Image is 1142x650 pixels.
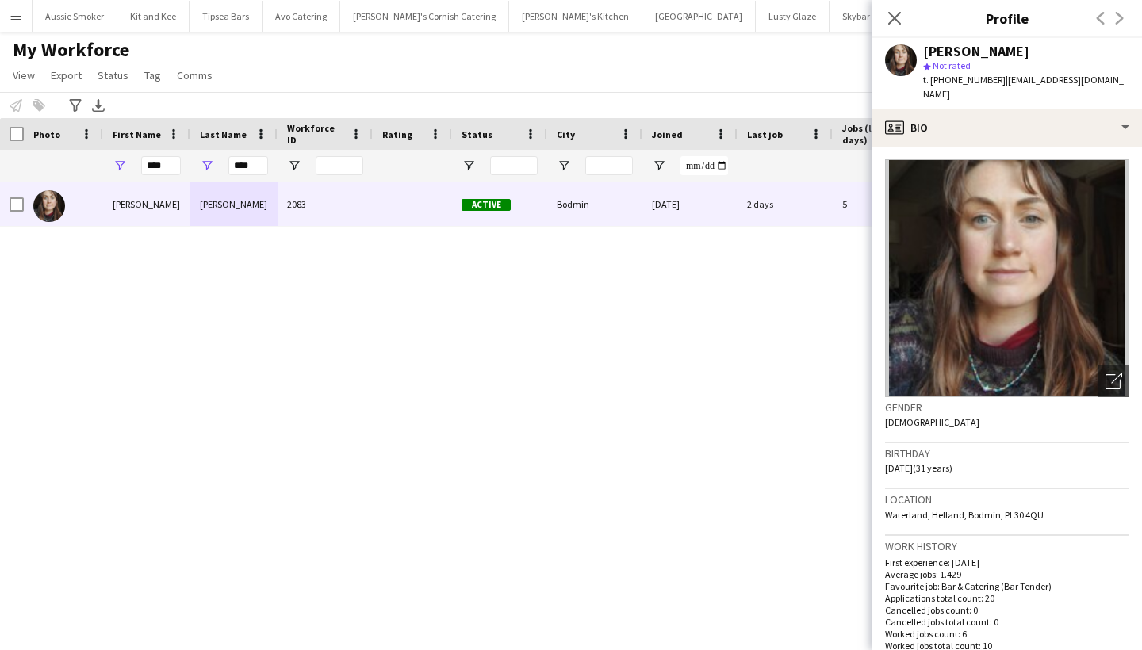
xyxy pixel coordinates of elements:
app-action-btn: Export XLSX [89,96,108,115]
div: [PERSON_NAME] [190,182,278,226]
button: Tipsea Bars [190,1,263,32]
div: [PERSON_NAME] [923,44,1029,59]
input: Status Filter Input [490,156,538,175]
span: | [EMAIL_ADDRESS][DOMAIN_NAME] [923,74,1124,100]
a: Comms [171,65,219,86]
input: City Filter Input [585,156,633,175]
p: Average jobs: 1.429 [885,568,1129,580]
div: Bodmin [547,182,642,226]
a: Status [91,65,135,86]
button: [PERSON_NAME]'s Kitchen [509,1,642,32]
p: Cancelled jobs total count: 0 [885,616,1129,628]
button: Skybar [830,1,883,32]
button: Open Filter Menu [652,159,666,173]
button: Open Filter Menu [462,159,476,173]
input: Workforce ID Filter Input [316,156,363,175]
span: Last job [747,128,783,140]
span: Workforce ID [287,122,344,146]
button: Aussie Smoker [33,1,117,32]
span: Tag [144,68,161,82]
span: Comms [177,68,213,82]
span: My Workforce [13,38,129,62]
span: [DATE] (31 years) [885,462,952,474]
span: Status [462,128,492,140]
button: Avo Catering [263,1,340,32]
button: [GEOGRAPHIC_DATA] [642,1,756,32]
span: Active [462,199,511,211]
div: 2 days [738,182,833,226]
span: Waterland, Helland, Bodmin, PL30 4QU [885,509,1044,521]
button: Open Filter Menu [200,159,214,173]
span: Jobs (last 90 days) [842,122,907,146]
span: First Name [113,128,161,140]
span: Status [98,68,128,82]
button: Kit and Kee [117,1,190,32]
input: Last Name Filter Input [228,156,268,175]
span: Joined [652,128,683,140]
button: Open Filter Menu [557,159,571,173]
button: Open Filter Menu [113,159,127,173]
a: Tag [138,65,167,86]
span: Export [51,68,82,82]
h3: Gender [885,400,1129,415]
p: Applications total count: 20 [885,592,1129,604]
app-action-btn: Advanced filters [66,96,85,115]
span: Photo [33,128,60,140]
button: [PERSON_NAME]'s Cornish Catering [340,1,509,32]
span: [DEMOGRAPHIC_DATA] [885,416,979,428]
span: City [557,128,575,140]
input: Joined Filter Input [680,156,728,175]
h3: Profile [872,8,1142,29]
a: View [6,65,41,86]
div: Open photos pop-in [1098,365,1129,397]
button: Open Filter Menu [287,159,301,173]
h3: Work history [885,539,1129,553]
span: Not rated [933,59,971,71]
div: 5 [833,182,936,226]
span: View [13,68,35,82]
div: [PERSON_NAME] [103,182,190,226]
div: [DATE] [642,182,738,226]
h3: Birthday [885,446,1129,461]
input: First Name Filter Input [141,156,181,175]
span: Rating [382,128,412,140]
a: Export [44,65,88,86]
span: Last Name [200,128,247,140]
p: Favourite job: Bar & Catering (Bar Tender) [885,580,1129,592]
p: Cancelled jobs count: 0 [885,604,1129,616]
span: t. [PHONE_NUMBER] [923,74,1006,86]
button: Lusty Glaze [756,1,830,32]
div: Bio [872,109,1142,147]
img: Emma Williams [33,190,65,222]
img: Crew avatar or photo [885,159,1129,397]
div: 2083 [278,182,373,226]
p: Worked jobs count: 6 [885,628,1129,640]
p: First experience: [DATE] [885,556,1129,568]
h3: Location [885,492,1129,507]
